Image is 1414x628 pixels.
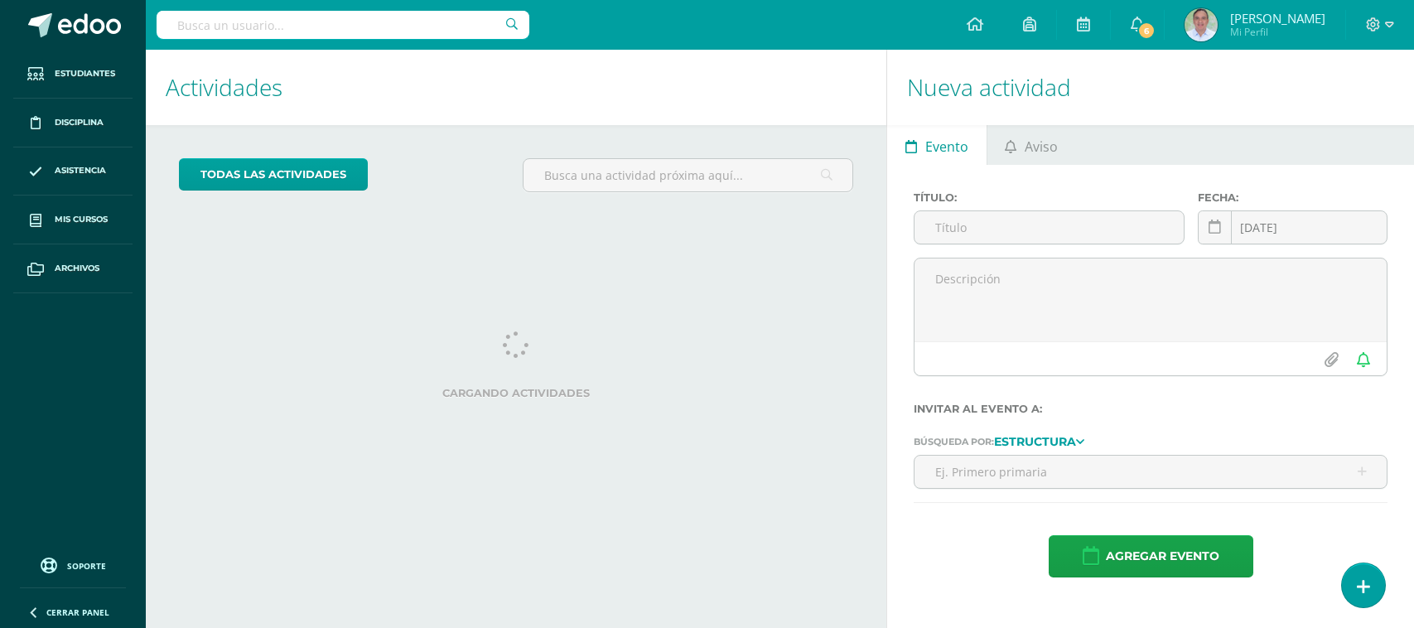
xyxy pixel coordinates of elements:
a: Estudiantes [13,50,133,99]
input: Título [915,211,1184,244]
strong: Estructura [994,434,1076,449]
input: Busca un usuario... [157,11,529,39]
img: e2f18d5cfe6527f0f7c35a5cbf378eab.png [1185,8,1218,41]
input: Busca una actividad próxima aquí... [524,159,852,191]
a: Aviso [987,125,1076,165]
span: Cerrar panel [46,606,109,618]
span: Estudiantes [55,67,115,80]
span: Búsqueda por: [914,436,994,447]
a: Disciplina [13,99,133,147]
a: Mis cursos [13,196,133,244]
h1: Actividades [166,50,866,125]
span: Asistencia [55,164,106,177]
a: Evento [887,125,986,165]
a: Estructura [994,435,1084,447]
label: Fecha: [1198,191,1387,204]
input: Ej. Primero primaria [915,456,1387,488]
a: Asistencia [13,147,133,196]
h1: Nueva actividad [907,50,1394,125]
label: Cargando actividades [179,387,853,399]
span: Evento [925,127,968,167]
span: Mis cursos [55,213,108,226]
span: Mi Perfil [1230,25,1325,39]
a: todas las Actividades [179,158,368,191]
input: Fecha de entrega [1199,211,1387,244]
button: Agregar evento [1049,535,1253,577]
span: 6 [1137,22,1156,40]
a: Archivos [13,244,133,293]
a: Soporte [20,553,126,576]
span: Disciplina [55,116,104,129]
span: Archivos [55,262,99,275]
span: Agregar evento [1106,536,1219,577]
span: [PERSON_NAME] [1230,10,1325,27]
label: Invitar al evento a: [914,403,1387,415]
label: Título: [914,191,1185,204]
span: Soporte [67,560,106,572]
span: Aviso [1025,127,1058,167]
